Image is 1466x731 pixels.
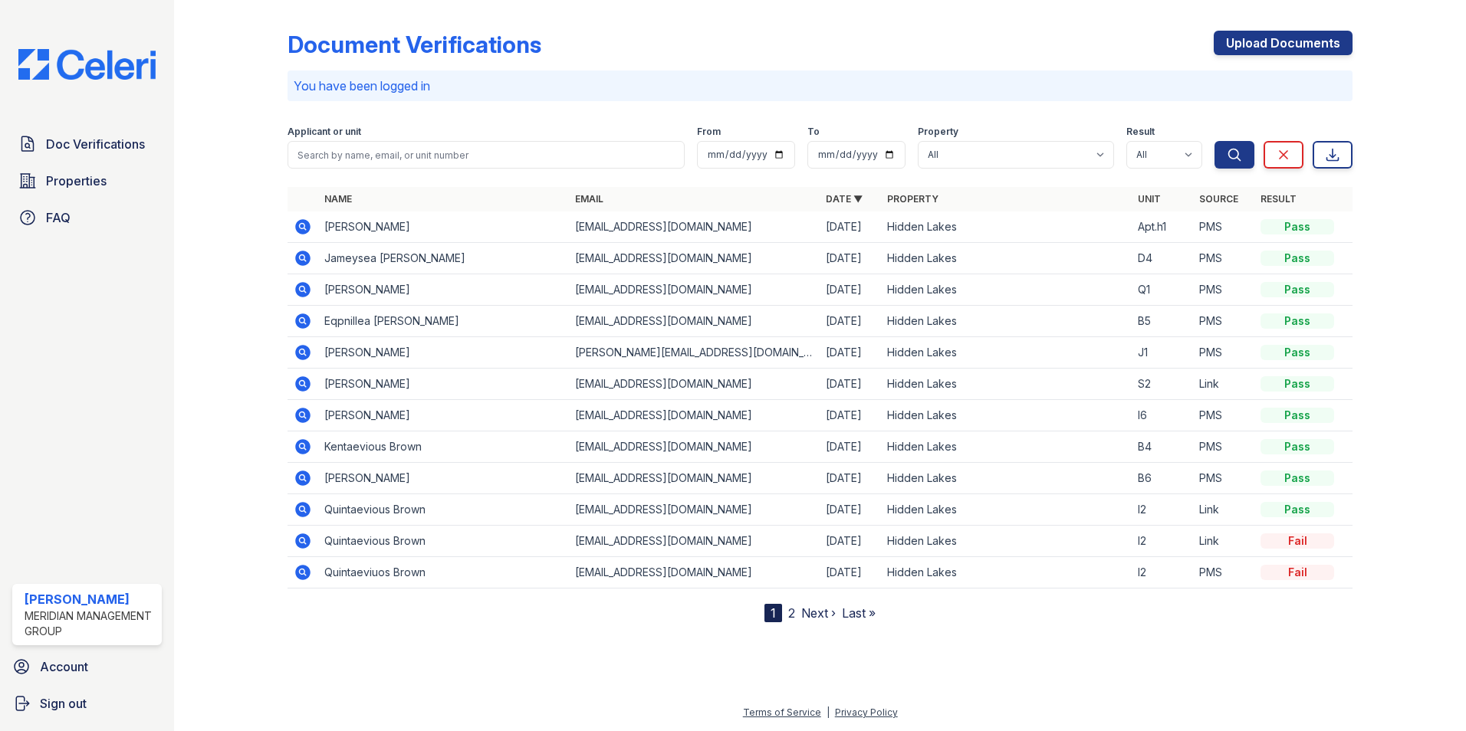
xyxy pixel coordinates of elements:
[1132,211,1193,243] td: Apt.h1
[569,494,820,526] td: [EMAIL_ADDRESS][DOMAIN_NAME]
[1132,494,1193,526] td: I2
[324,193,352,205] a: Name
[881,431,1132,463] td: Hidden Lakes
[1132,274,1193,306] td: Q1
[887,193,938,205] a: Property
[318,400,569,431] td: [PERSON_NAME]
[1193,526,1254,557] td: Link
[318,431,569,463] td: Kentaevious Brown
[569,557,820,588] td: [EMAIL_ADDRESS][DOMAIN_NAME]
[1193,431,1254,463] td: PMS
[820,400,881,431] td: [DATE]
[40,694,87,713] span: Sign out
[820,557,881,588] td: [DATE]
[1132,337,1193,369] td: J1
[569,306,820,337] td: [EMAIL_ADDRESS][DOMAIN_NAME]
[569,400,820,431] td: [EMAIL_ADDRESS][DOMAIN_NAME]
[820,494,881,526] td: [DATE]
[835,706,898,718] a: Privacy Policy
[881,400,1132,431] td: Hidden Lakes
[820,526,881,557] td: [DATE]
[46,172,107,190] span: Properties
[6,651,168,682] a: Account
[1138,193,1161,205] a: Unit
[1193,306,1254,337] td: PMS
[318,494,569,526] td: Quintaevious Brown
[25,590,156,608] div: [PERSON_NAME]
[788,605,795,621] a: 2
[820,369,881,400] td: [DATE]
[881,211,1132,243] td: Hidden Lakes
[801,605,836,621] a: Next ›
[288,141,685,169] input: Search by name, email, or unit number
[575,193,603,205] a: Email
[569,369,820,400] td: [EMAIL_ADDRESS][DOMAIN_NAME]
[1193,369,1254,400] td: Link
[820,274,881,306] td: [DATE]
[1193,243,1254,274] td: PMS
[318,369,569,400] td: [PERSON_NAME]
[1193,557,1254,588] td: PMS
[46,208,71,227] span: FAQ
[288,31,541,58] div: Document Verifications
[1132,463,1193,494] td: B6
[918,126,958,138] label: Property
[318,243,569,274] td: Jameysea [PERSON_NAME]
[46,135,145,153] span: Doc Verifications
[881,369,1132,400] td: Hidden Lakes
[569,274,820,306] td: [EMAIL_ADDRESS][DOMAIN_NAME]
[1261,193,1297,205] a: Result
[764,604,782,622] div: 1
[881,306,1132,337] td: Hidden Lakes
[569,431,820,463] td: [EMAIL_ADDRESS][DOMAIN_NAME]
[25,608,156,639] div: Meridian Management Group
[1132,369,1193,400] td: S2
[318,337,569,369] td: [PERSON_NAME]
[12,129,162,159] a: Doc Verifications
[1132,526,1193,557] td: I2
[294,77,1346,95] p: You have been logged in
[569,337,820,369] td: [PERSON_NAME][EMAIL_ADDRESS][DOMAIN_NAME]
[1214,31,1353,55] a: Upload Documents
[881,557,1132,588] td: Hidden Lakes
[318,306,569,337] td: Eqpnillea [PERSON_NAME]
[820,211,881,243] td: [DATE]
[569,526,820,557] td: [EMAIL_ADDRESS][DOMAIN_NAME]
[881,337,1132,369] td: Hidden Lakes
[743,706,821,718] a: Terms of Service
[318,557,569,588] td: Quintaeviuos Brown
[1193,463,1254,494] td: PMS
[318,463,569,494] td: [PERSON_NAME]
[1132,243,1193,274] td: D4
[1261,533,1334,549] div: Fail
[40,657,88,676] span: Account
[318,526,569,557] td: Quintaevious Brown
[881,494,1132,526] td: Hidden Lakes
[820,337,881,369] td: [DATE]
[826,193,863,205] a: Date ▼
[820,463,881,494] td: [DATE]
[6,688,168,719] a: Sign out
[318,274,569,306] td: [PERSON_NAME]
[6,49,168,80] img: CE_Logo_Blue-a8612792a0a2168367f1c8372b55b34899dd931a85d93a1a3d3e32e68fde9ad4.png
[1193,211,1254,243] td: PMS
[1199,193,1238,205] a: Source
[569,211,820,243] td: [EMAIL_ADDRESS][DOMAIN_NAME]
[1261,439,1334,454] div: Pass
[1261,313,1334,329] div: Pass
[1261,251,1334,266] div: Pass
[1261,502,1334,517] div: Pass
[1193,274,1254,306] td: PMS
[1132,431,1193,463] td: B4
[1132,557,1193,588] td: I2
[1193,337,1254,369] td: PMS
[1261,219,1334,234] div: Pass
[12,166,162,196] a: Properties
[697,126,721,138] label: From
[12,202,162,233] a: FAQ
[881,526,1132,557] td: Hidden Lakes
[1261,470,1334,486] div: Pass
[1126,126,1155,138] label: Result
[1193,400,1254,431] td: PMS
[1193,494,1254,526] td: Link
